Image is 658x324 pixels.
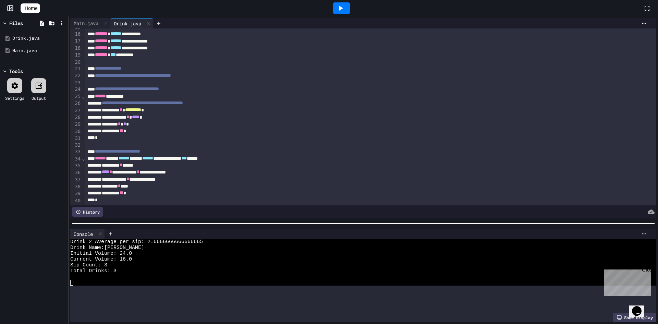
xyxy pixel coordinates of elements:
[9,20,23,27] div: Files
[21,3,40,13] a: Home
[5,95,24,101] div: Settings
[3,3,47,44] div: Chat with us now!Close
[9,68,23,75] div: Tools
[629,297,651,317] iframe: chat widget
[12,47,66,54] div: Main.java
[25,5,37,12] span: Home
[12,35,66,42] div: Drink.java
[601,267,651,296] iframe: chat widget
[32,95,46,101] div: Output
